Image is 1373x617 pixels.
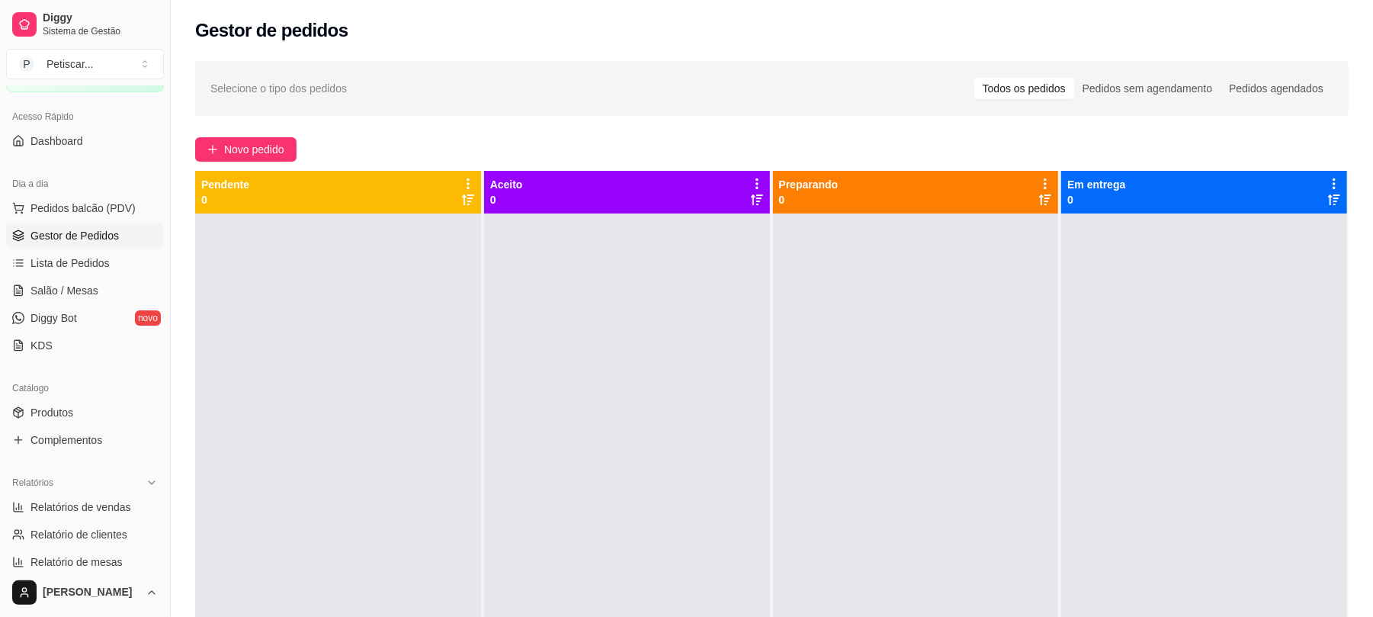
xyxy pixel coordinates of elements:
a: Relatórios de vendas [6,495,164,519]
a: Relatório de mesas [6,550,164,574]
div: Dia a dia [6,172,164,196]
span: Dashboard [30,133,83,149]
a: Diggy Botnovo [6,306,164,330]
div: Catálogo [6,376,164,400]
h2: Gestor de pedidos [195,18,348,43]
p: 0 [490,192,523,207]
span: Produtos [30,405,73,420]
div: Pedidos agendados [1221,78,1332,99]
a: KDS [6,333,164,358]
a: DiggySistema de Gestão [6,6,164,43]
span: Diggy Bot [30,310,77,326]
span: Selecione o tipo dos pedidos [210,80,347,97]
p: Aceito [490,177,523,192]
div: Todos os pedidos [974,78,1074,99]
span: Complementos [30,432,102,448]
span: Relatórios [12,477,53,489]
a: Salão / Mesas [6,278,164,303]
span: Relatório de clientes [30,527,127,542]
span: Novo pedido [224,141,284,158]
p: Em entrega [1067,177,1125,192]
p: Preparando [779,177,839,192]
span: Gestor de Pedidos [30,228,119,243]
a: Gestor de Pedidos [6,223,164,248]
button: Select a team [6,49,164,79]
div: Acesso Rápido [6,104,164,129]
span: [PERSON_NAME] [43,586,140,599]
span: Diggy [43,11,158,25]
p: 0 [201,192,249,207]
span: Salão / Mesas [30,283,98,298]
span: Lista de Pedidos [30,255,110,271]
p: 0 [779,192,839,207]
a: Relatório de clientes [6,522,164,547]
a: Produtos [6,400,164,425]
a: Lista de Pedidos [6,251,164,275]
div: Petiscar ... [47,56,93,72]
button: Pedidos balcão (PDV) [6,196,164,220]
button: Novo pedido [195,137,297,162]
span: Relatórios de vendas [30,500,131,515]
span: plus [207,144,218,155]
a: Dashboard [6,129,164,153]
a: Complementos [6,428,164,452]
span: Sistema de Gestão [43,25,158,37]
span: P [19,56,34,72]
p: 0 [1067,192,1125,207]
span: Pedidos balcão (PDV) [30,201,136,216]
span: Relatório de mesas [30,554,123,570]
button: [PERSON_NAME] [6,574,164,611]
span: KDS [30,338,53,353]
p: Pendente [201,177,249,192]
div: Pedidos sem agendamento [1074,78,1221,99]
